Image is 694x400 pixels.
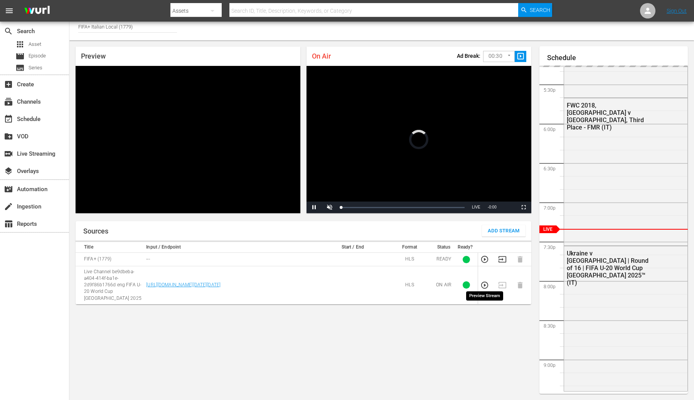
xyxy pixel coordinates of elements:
[387,253,432,266] td: HLS
[4,202,13,211] span: Ingestion
[457,53,480,59] p: Ad Break:
[29,40,41,48] span: Asset
[4,132,13,141] span: VOD
[15,40,25,49] span: Asset
[4,185,13,194] span: Automation
[144,253,318,266] td: ---
[488,227,520,235] span: Add Stream
[547,54,688,62] h1: Schedule
[83,227,108,235] h1: Sources
[4,80,13,89] span: Create
[518,3,552,17] button: Search
[29,52,46,60] span: Episode
[5,6,14,15] span: menu
[667,8,687,14] a: Sign Out
[318,242,387,253] th: Start / End
[15,52,25,61] span: Episode
[468,202,484,213] button: Seek to live, currently behind live
[29,64,42,72] span: Series
[472,205,480,209] span: LIVE
[341,207,465,208] div: Progress Bar
[76,253,144,266] td: FIFA+ (1779)
[19,2,56,20] img: ans4CAIJ8jUAAAAAAAAAAAAAAAAAAAAAAAAgQb4GAAAAAAAAAAAAAAAAAAAAAAAAJMjXAAAAAAAAAAAAAAAAAAAAAAAAgAT5G...
[387,242,432,253] th: Format
[530,3,550,17] span: Search
[433,266,455,304] td: ON AIR
[4,149,13,158] span: Live Streaming
[516,202,531,213] button: Fullscreen
[567,102,650,131] div: FWC 2018, [GEOGRAPHIC_DATA] v [GEOGRAPHIC_DATA], Third Place - FMR (IT)
[480,255,489,264] button: Preview Stream
[76,66,300,213] div: Video Player
[76,266,144,304] td: Live Channel be9dbeba-a404-414f-ba1e-2d9f86b1766d eng FIFA U-20 World Cup [GEOGRAPHIC_DATA] 2025
[144,242,318,253] th: Input / Endpoint
[387,266,432,304] td: HLS
[498,255,507,264] button: Transition
[489,205,496,209] span: 0:00
[307,66,531,213] div: Video Player
[488,205,489,209] span: -
[81,52,106,60] span: Preview
[4,27,13,36] span: Search
[482,225,526,237] button: Add Stream
[4,114,13,124] span: Schedule
[567,250,650,286] div: Ukraine v [GEOGRAPHIC_DATA] | Round of 16 | FIFA U-20 World Cup [GEOGRAPHIC_DATA] 2025™ (IT)
[500,202,516,213] button: Picture-in-Picture
[433,242,455,253] th: Status
[307,202,322,213] button: Pause
[15,63,25,72] span: Series
[483,49,515,64] div: 00:30
[455,242,478,253] th: Ready?
[433,253,455,266] td: READY
[146,282,221,287] a: [URL][DOMAIN_NAME][DATE][DATE]
[516,52,525,61] span: slideshow_sharp
[312,52,331,60] span: On Air
[4,219,13,229] span: Reports
[76,242,144,253] th: Title
[4,166,13,176] span: Overlays
[4,97,13,106] span: Channels
[322,202,337,213] button: Unmute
